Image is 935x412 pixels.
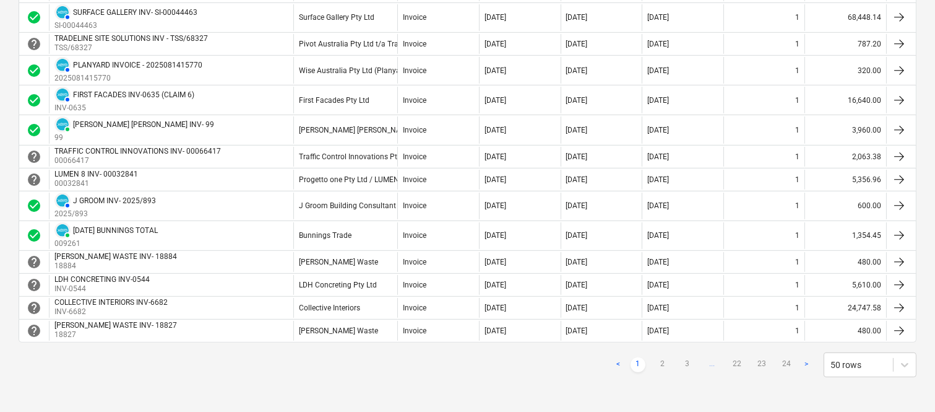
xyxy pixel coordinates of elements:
span: check_circle [27,63,41,78]
div: Invoice is waiting for an approval [27,278,41,292]
div: [DATE] [647,152,669,161]
span: help [27,37,41,51]
div: [DATE] [647,327,669,335]
p: 00032841 [54,178,140,189]
div: Invoice has been synced with Xero and its status is currently AUTHORISED [54,4,71,20]
p: 18827 [54,330,179,340]
div: PLANYARD INVOICE - 2025081415770 [73,61,202,69]
div: [PERSON_NAME] WASTE INV- 18827 [54,321,177,330]
div: [DATE] [485,40,506,48]
div: 320.00 [804,57,886,84]
div: 1 [795,126,799,134]
p: TSS/68327 [54,43,210,53]
div: [DATE] [647,281,669,289]
div: [DATE] [566,327,588,335]
div: COLLECTIVE INTERIORS INV-6682 [54,298,168,307]
div: Invoice is waiting for an approval [27,300,41,315]
a: ... [705,357,720,372]
div: 787.20 [804,34,886,54]
div: [DATE] [566,175,588,184]
div: Invoice [403,281,426,289]
span: help [27,172,41,187]
div: [DATE] [647,13,669,22]
a: Page 24 [779,357,794,372]
span: check_circle [27,123,41,138]
span: check_circle [27,10,41,25]
div: [DATE] [566,66,588,75]
div: 3,960.00 [804,116,886,143]
div: [DATE] [647,126,669,134]
div: 68,448.14 [804,4,886,31]
div: Invoice is waiting for an approval [27,172,41,187]
div: 5,610.00 [804,275,886,295]
div: 480.00 [804,252,886,272]
img: xero.svg [56,118,69,131]
div: [DATE] [566,258,588,266]
div: [DATE] [566,201,588,210]
a: Page 23 [754,357,769,372]
div: [DATE] [566,281,588,289]
div: [PERSON_NAME] [PERSON_NAME] INV- 99 [73,120,214,129]
p: INV-0544 [54,284,152,294]
div: [DATE] [485,201,506,210]
div: [PERSON_NAME] Waste [299,258,378,266]
div: 480.00 [804,321,886,341]
div: Invoice was approved [27,228,41,243]
div: [DATE] [647,66,669,75]
p: 99 [54,133,214,143]
div: 1 [795,201,799,210]
div: Invoice was approved [27,10,41,25]
div: 24,747.58 [804,298,886,318]
span: help [27,323,41,338]
div: [DATE] [485,152,506,161]
div: Wise Australia Pty Ltd (Planyard) [299,66,410,75]
div: Invoice is waiting for an approval [27,149,41,164]
div: [DATE] [566,13,588,22]
div: 1 [795,304,799,312]
div: [DATE] [566,231,588,240]
div: Invoice was approved [27,93,41,108]
p: 18884 [54,261,179,271]
div: [PERSON_NAME] WASTE INV- 18884 [54,252,177,261]
div: Invoice [403,258,426,266]
div: J Groom Building Consultant [299,201,396,210]
div: [DATE] [566,152,588,161]
a: Page 2 [655,357,670,372]
span: help [27,300,41,315]
div: [DATE] [485,175,506,184]
div: TRADELINE SITE SOLUTIONS INV - TSS/68327 [54,34,208,43]
div: Invoice [403,175,426,184]
div: 1 [795,258,799,266]
a: Previous page [611,357,626,372]
div: Invoice [403,304,426,312]
div: Invoice is waiting for an approval [27,323,41,338]
div: [DATE] [566,304,588,312]
div: 1 [795,231,799,240]
div: Invoice [403,201,426,210]
div: Invoice [403,231,426,240]
div: Invoice is waiting for an approval [27,37,41,51]
div: [DATE] [485,13,506,22]
span: check_circle [27,228,41,243]
div: [DATE] [647,40,669,48]
div: Chat Widget [873,353,935,412]
span: check_circle [27,93,41,108]
p: 00066417 [54,156,223,166]
div: 2,063.38 [804,147,886,167]
p: 2025081415770 [54,73,202,84]
img: xero.svg [56,6,69,19]
div: Collective Interiors [299,304,360,312]
div: SURFACE GALLERY INV- SI-00044463 [73,8,197,17]
span: help [27,278,41,292]
div: 600.00 [804,193,886,219]
div: [DATE] [647,304,669,312]
div: Progetto one Pty Ltd / LUMEN 8 ARCHITECTURAL LIGHTING External site [299,175,542,184]
div: [DATE] [485,304,506,312]
div: Invoice is waiting for an approval [27,255,41,270]
div: [DATE] [647,231,669,240]
img: xero.svg [56,195,69,207]
div: [DATE] [647,201,669,210]
a: Page 1 is your current page [631,357,645,372]
div: [DATE] [485,258,506,266]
